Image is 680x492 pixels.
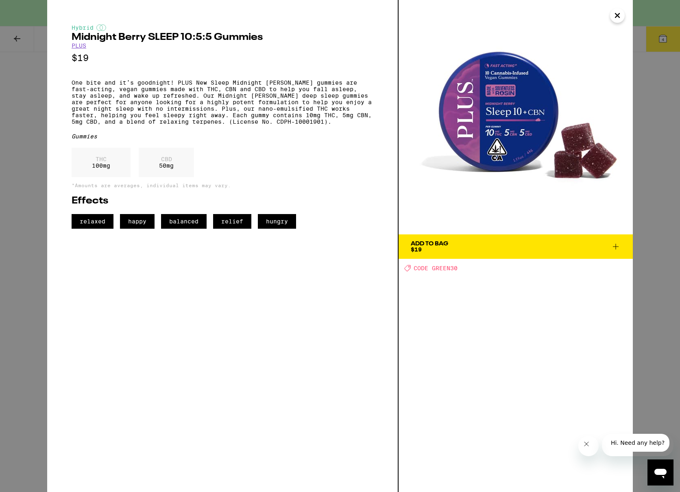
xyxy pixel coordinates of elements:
[647,459,673,485] iframe: Button to launch messaging window
[414,265,458,271] span: CODE GREEN30
[72,148,131,177] div: 100 mg
[139,148,194,177] div: 50 mg
[72,214,113,229] span: relaxed
[96,24,106,31] img: hybridColor.svg
[159,156,174,162] p: CBD
[411,246,422,253] span: $19
[120,214,155,229] span: happy
[578,436,599,456] iframe: Close message
[72,79,373,125] p: One bite and it’s goodnight! PLUS New Sleep Midnight [PERSON_NAME] gummies are fast-acting, vegan...
[258,214,296,229] span: hungry
[411,241,448,247] div: Add To Bag
[72,53,373,63] p: $19
[72,133,373,140] div: Gummies
[72,33,373,42] h2: Midnight Berry SLEEP 10:5:5 Gummies
[72,183,373,188] p: *Amounts are averages, individual items may vary.
[610,8,625,23] button: Close
[72,42,86,49] a: PLUS
[602,434,673,456] iframe: Message from company
[72,196,373,206] h2: Effects
[213,214,251,229] span: relief
[161,214,207,229] span: balanced
[92,156,110,162] p: THC
[72,24,373,31] div: Hybrid
[399,234,633,259] button: Add To Bag$19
